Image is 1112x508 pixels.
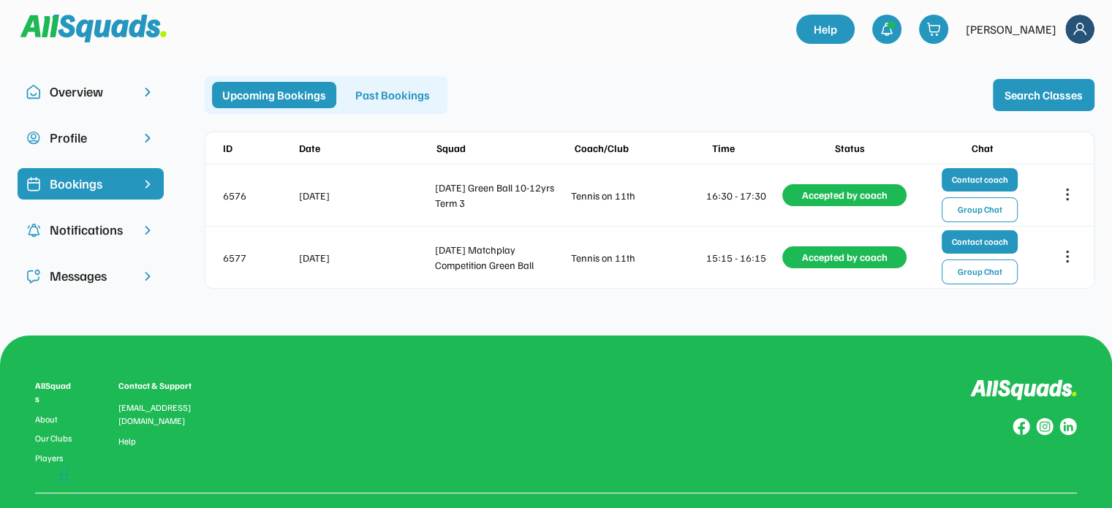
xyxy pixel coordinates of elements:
button: Contact coach [942,230,1018,254]
img: user-circle.svg [26,131,41,145]
img: Icon%20%2819%29.svg [26,177,41,192]
div: Tennis on 11th [571,188,704,203]
div: Coach/Club [575,140,709,156]
div: ID [223,140,296,156]
img: Group%20copy%206.svg [1059,418,1077,436]
img: shopping-cart-01%20%281%29.svg [926,22,941,37]
a: Help [118,436,136,447]
img: chevron-right.svg [140,131,155,145]
a: Help [796,15,855,44]
button: Group Chat [942,259,1018,284]
div: 6577 [223,250,296,265]
div: Status [788,140,912,156]
div: Bookings [50,174,132,194]
div: Chat [915,140,1050,156]
img: bell-03%20%281%29.svg [880,22,894,37]
div: Time [712,140,785,156]
img: Squad%20Logo.svg [20,15,167,42]
div: Upcoming Bookings [212,82,336,108]
img: Icon%20copy%205.svg [26,269,41,284]
div: AllSquads [35,379,75,406]
div: [PERSON_NAME] [966,20,1056,38]
div: [DATE] Green Ball 10-12yrs Term 3 [435,180,568,211]
div: Accepted by coach [782,246,907,268]
img: Group%20copy%207.svg [1036,418,1054,436]
div: Messages [50,266,132,286]
div: [DATE] Matchplay Competition Green Ball [435,242,568,273]
a: About [35,414,75,425]
img: Group%20copy%208.svg [1013,418,1030,436]
div: Squad [436,140,571,156]
img: chevron-right.svg [140,223,155,238]
div: Contact & Support [118,379,209,393]
img: Frame%2018.svg [1065,15,1094,44]
div: 15:15 - 16:15 [706,250,779,265]
div: Past Bookings [345,82,440,108]
img: chevron-right.svg [140,269,155,284]
button: Search Classes [993,79,1094,111]
img: Logo%20inverted.svg [970,379,1077,401]
div: [EMAIL_ADDRESS][DOMAIN_NAME] [118,401,209,428]
div: Accepted by coach [782,184,907,206]
img: chevron-right%20copy%203.svg [140,177,155,192]
div: Tennis on 11th [571,250,704,265]
div: 6576 [223,188,296,203]
img: chevron-right.svg [140,85,155,99]
div: Date [299,140,434,156]
a: Our Clubs [35,433,75,444]
div: Overview [50,82,132,102]
div: Notifications [50,220,132,240]
div: 16:30 - 17:30 [706,188,779,203]
button: Contact coach [942,168,1018,192]
div: [DATE] [299,250,432,265]
img: Icon%20copy%2010.svg [26,85,41,99]
button: Group Chat [942,197,1018,222]
div: Profile [50,128,132,148]
div: [DATE] [299,188,432,203]
img: Icon%20copy%204.svg [26,223,41,238]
